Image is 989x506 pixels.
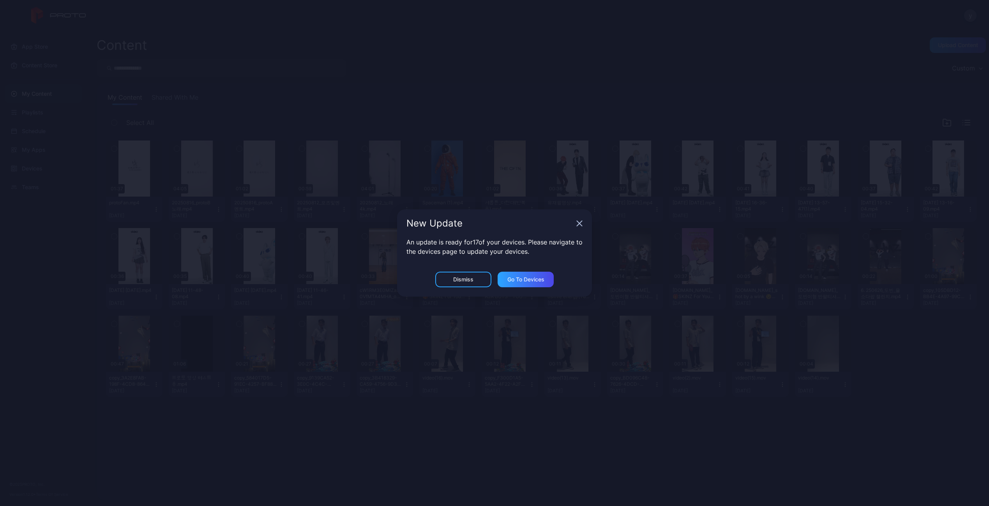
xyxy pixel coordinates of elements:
[406,237,583,256] p: An update is ready for 17 of your devices. Please navigate to the devices page to update your dev...
[435,272,491,287] button: Dismiss
[498,272,554,287] button: Go to devices
[453,276,473,283] div: Dismiss
[507,276,544,283] div: Go to devices
[406,219,573,228] div: New Update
